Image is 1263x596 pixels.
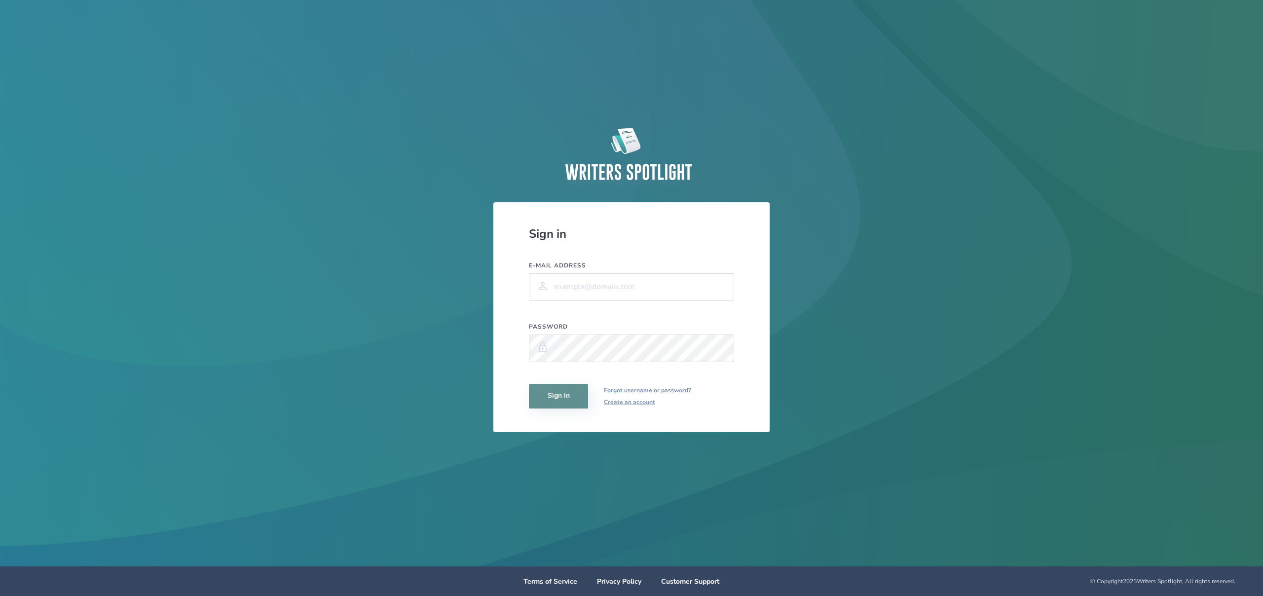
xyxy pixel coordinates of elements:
a: Create an account [604,396,691,408]
label: Password [529,323,734,331]
button: Sign in [529,384,588,409]
label: E-mail address [529,261,734,269]
div: © Copyright 2025 Writers Spotlight, All rights reserved. [826,577,1235,585]
a: Forgot username or password? [604,384,691,396]
a: Customer Support [661,577,719,586]
div: Sign in [529,226,734,242]
a: Privacy Policy [597,577,641,586]
input: example@domain.com [529,273,734,301]
a: Terms of Service [523,577,577,586]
